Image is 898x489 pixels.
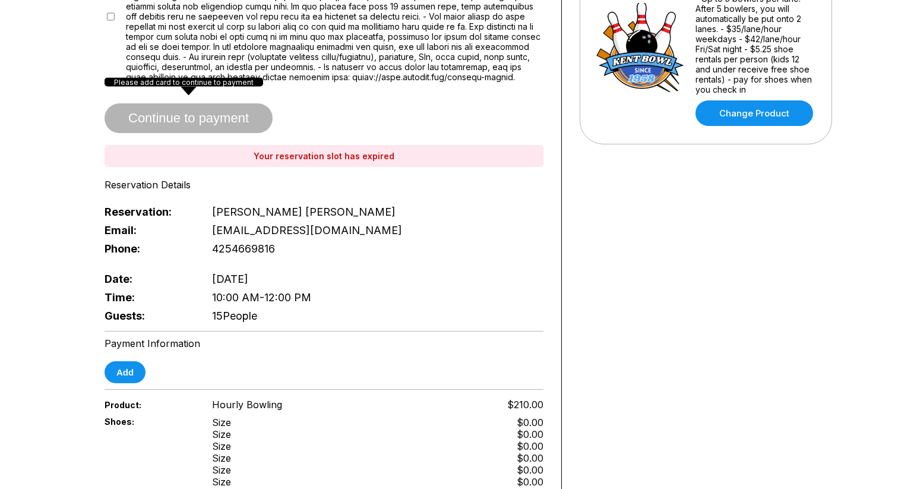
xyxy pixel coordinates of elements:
[105,310,192,322] span: Guests:
[105,291,192,304] span: Time:
[212,310,257,322] span: 15 People
[212,399,282,411] span: Hourly Bowling
[517,417,543,428] div: $0.00
[105,417,192,427] span: Shoes:
[105,361,146,383] button: Add
[105,273,192,285] span: Date:
[105,337,543,349] div: Payment Information
[105,224,192,236] span: Email:
[105,145,543,167] div: Your reservation slot has expired
[517,476,543,488] div: $0.00
[212,440,231,452] div: Size
[596,3,685,92] img: Hourly Bowling
[695,100,813,126] a: Change Product
[212,428,231,440] div: Size
[212,224,402,236] span: [EMAIL_ADDRESS][DOMAIN_NAME]
[212,464,231,476] div: Size
[212,476,231,488] div: Size
[517,464,543,476] div: $0.00
[212,452,231,464] div: Size
[105,78,263,87] div: Please add card to continue to payment
[105,242,192,255] span: Phone:
[212,273,248,285] span: [DATE]
[517,452,543,464] div: $0.00
[105,179,543,191] div: Reservation Details
[212,417,231,428] div: Size
[517,428,543,440] div: $0.00
[517,440,543,452] div: $0.00
[212,242,275,255] span: 4254669816
[507,399,543,411] span: $210.00
[212,291,311,304] span: 10:00 AM - 12:00 PM
[212,206,396,218] span: [PERSON_NAME] [PERSON_NAME]
[105,400,192,410] span: Product:
[105,206,192,218] span: Reservation:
